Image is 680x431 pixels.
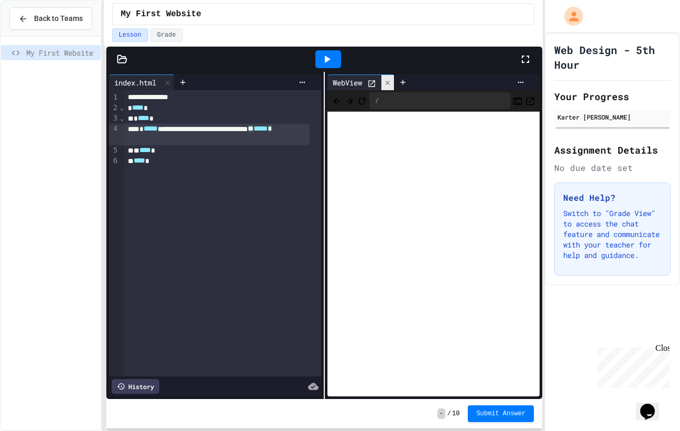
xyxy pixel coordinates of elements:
div: 3 [109,113,119,124]
div: 5 [109,145,119,156]
div: / [369,92,510,109]
span: My First Website [26,47,96,58]
span: Fold line [119,103,125,112]
button: Lesson [112,28,148,42]
div: Karter [PERSON_NAME] [557,112,667,122]
h3: Need Help? [563,191,662,204]
div: Chat with us now!Close [4,4,72,67]
span: Fold line [119,114,125,122]
span: / [447,410,451,418]
button: Submit Answer [468,405,534,422]
h2: Assignment Details [554,143,671,157]
span: Forward [344,94,355,107]
div: 2 [109,103,119,113]
span: 10 [452,410,459,418]
button: Grade [150,28,183,42]
div: My Account [553,4,586,28]
div: 1 [109,92,119,103]
div: WebView [327,77,367,88]
div: 4 [109,124,119,145]
div: index.html [109,74,174,90]
span: Back [332,94,342,107]
span: My First Website [121,8,202,20]
h2: Your Progress [554,89,671,104]
iframe: chat widget [593,343,670,388]
p: Switch to "Grade View" to access the chat feature and communicate with your teacher for help and ... [563,208,662,261]
button: Open in new tab [525,94,535,107]
button: Refresh [357,94,367,107]
button: Console [512,94,523,107]
h1: Web Design - 5th Hour [554,42,671,72]
iframe: chat widget [636,389,670,421]
div: WebView [327,74,394,90]
span: Submit Answer [476,410,525,418]
div: History [112,379,159,394]
iframe: Web Preview [327,112,540,397]
span: Back to Teams [34,13,83,24]
span: - [437,408,445,419]
div: index.html [109,77,161,88]
div: No due date set [554,161,671,174]
div: 6 [109,156,119,166]
button: Back to Teams [9,7,92,30]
